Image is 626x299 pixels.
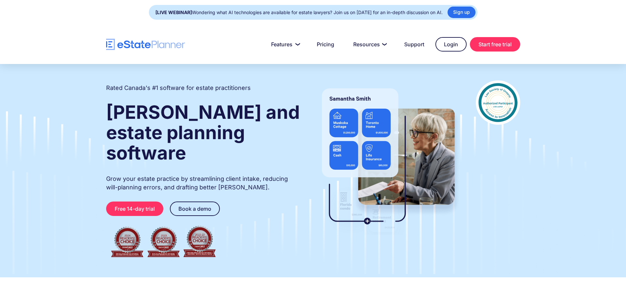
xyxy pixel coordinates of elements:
[396,38,432,51] a: Support
[448,7,475,18] a: Sign up
[170,202,220,216] a: Book a demo
[106,202,163,216] a: Free 14-day trial
[155,10,192,15] strong: [LIVE WEBINAR]
[106,175,301,192] p: Grow your estate practice by streamlining client intake, reducing will-planning errors, and draft...
[106,84,251,92] h2: Rated Canada's #1 software for estate practitioners
[106,39,185,50] a: home
[309,38,342,51] a: Pricing
[345,38,393,51] a: Resources
[106,101,300,164] strong: [PERSON_NAME] and estate planning software
[155,8,443,17] div: Wondering what AI technologies are available for estate lawyers? Join us on [DATE] for an in-dept...
[314,80,463,235] img: estate planner showing wills to their clients, using eState Planner, a leading estate planning so...
[435,37,467,52] a: Login
[263,38,306,51] a: Features
[470,37,520,52] a: Start free trial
